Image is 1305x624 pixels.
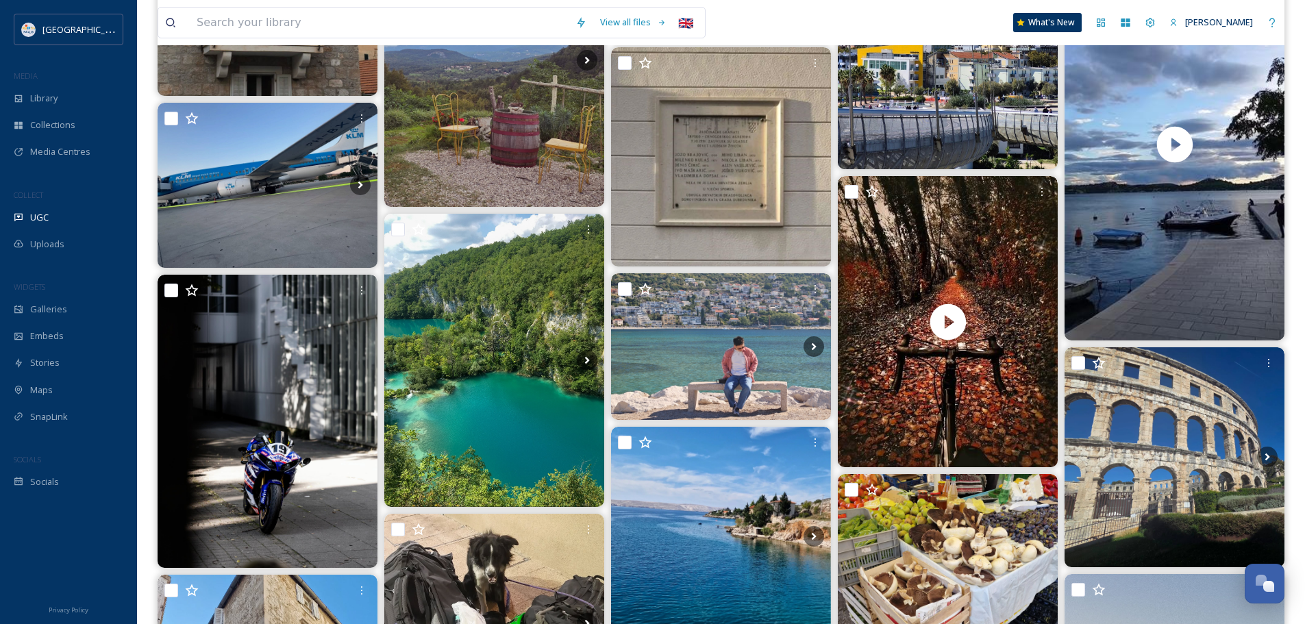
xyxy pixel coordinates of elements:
[158,103,377,268] img: The longest journey yet, back home! SPU AMS SEA YEG with KLM, Delta & Westjet but I survived & no...
[49,606,88,614] span: Privacy Policy
[42,23,129,36] span: [GEOGRAPHIC_DATA]
[30,329,64,342] span: Embeds
[1185,16,1253,28] span: [PERSON_NAME]
[1065,347,1284,567] img: #croatia #pula #coliseum #ruins #romanempire #gladiator #croatiatravel ##kroatien #croatiafullofl...
[30,384,53,397] span: Maps
[593,9,673,36] a: View all files
[190,8,569,38] input: Search your library
[30,303,67,316] span: Galleries
[1245,564,1284,603] button: Open Chat
[30,356,60,369] span: Stories
[611,273,831,420] img: Cute little pirate town #croatia #omis #adriatic
[14,190,43,200] span: COLLECT
[384,214,604,507] img: #photography #photographer #nature #naturephotography #travel #travelphotography #croatia #greenb...
[1013,13,1082,32] a: What's New
[30,92,58,105] span: Library
[22,23,36,36] img: HTZ_logo_EN.svg
[14,71,38,81] span: MEDIA
[30,118,75,132] span: Collections
[30,211,49,224] span: UGC
[838,176,1058,467] video: #jesen #autunm #nature #naturephotography #naturelovers #outdoorphotography #outdoors #cycling #s...
[30,238,64,251] span: Uploads
[30,410,68,423] span: SnapLink
[14,454,41,464] span: SOCIALS
[14,282,45,292] span: WIDGETS
[30,475,59,488] span: Socials
[611,47,831,267] img: 🇭🇷Trideset četiri godine poslije, s tugom se sjećamo poginulih na današnji dan 7. listopada 1991....
[158,275,377,568] img: mr.nexreflex z.toolee.z moto_phin 2wheel.luca mario.w99 kawa_bikergirl ninjarider_97 gixxer_racer...
[838,176,1058,467] img: thumbnail
[673,10,698,35] div: 🇬🇧
[1163,9,1260,36] a: [PERSON_NAME]
[30,145,90,158] span: Media Centres
[49,601,88,617] a: Privacy Policy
